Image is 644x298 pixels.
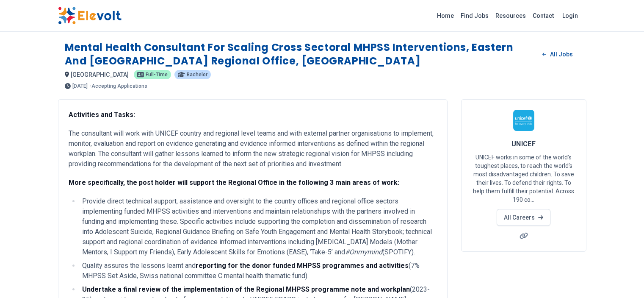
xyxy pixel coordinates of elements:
[187,72,207,77] span: Bachelor
[80,261,437,281] li: Quality assures the lessons learnt and (7% MHPSS Set Aside, Swiss national committee C mental hea...
[196,262,409,270] strong: reporting for the donor funded MHPSS programmes and activities
[497,209,550,226] a: All Careers
[69,128,437,169] p: The consultant will work with UNICEF country and regional level teams and with external partner o...
[434,9,457,22] a: Home
[80,196,437,257] li: Provide direct technical support, assistance and oversight to the country offices and regional of...
[529,9,557,22] a: Contact
[65,41,536,68] h1: Mental Health Consultant for Scaling Cross Sectoral MHPSS Interventions, Eastern and [GEOGRAPHIC_...
[69,178,399,187] strong: More specifically, the post holder will support the Regional Office in the following 3 main areas...
[71,71,129,78] span: [GEOGRAPHIC_DATA]
[492,9,529,22] a: Resources
[72,84,88,89] span: [DATE]
[457,9,492,22] a: Find Jobs
[536,48,579,61] a: All Jobs
[557,7,583,24] a: Login
[146,72,168,77] span: Full-time
[511,140,536,148] span: UNICEF
[513,110,534,131] img: UNICEF
[345,248,382,256] em: #Onmymind
[58,7,122,25] img: Elevolt
[69,111,135,119] strong: Activities and Tasks:
[89,84,147,89] p: - Accepting Applications
[472,153,576,204] p: UNICEF works in some of the world’s toughest places, to reach the world’s most disadvantaged chil...
[82,285,410,293] strong: Undertake a final review of the implementation of the Regional MHPSS programme note and workplan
